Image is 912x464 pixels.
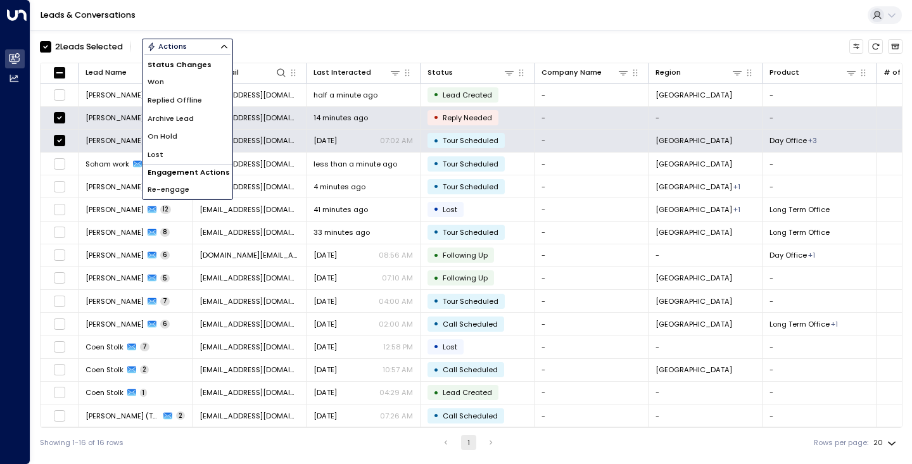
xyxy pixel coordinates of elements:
span: On Hold [148,131,177,142]
span: 14 minutes ago [313,113,368,123]
span: Toggle select row [53,203,66,216]
h1: Status Changes [142,57,232,73]
span: Replied Offline [148,95,202,106]
span: Oct 07, 2025 [313,342,337,352]
span: Toggle select row [53,295,66,308]
span: Toggle select row [53,226,66,239]
span: 33 minutes ago [313,227,370,237]
span: Following Up [443,273,488,283]
button: page 1 [461,435,476,450]
span: aallcc@hotmail.co.uk [199,227,299,237]
p: 04:29 AM [379,387,413,398]
td: - [763,84,877,106]
span: 2 [140,365,149,374]
span: Toggle select row [53,386,66,399]
div: • [433,270,439,287]
td: - [649,107,763,129]
div: Newcastle [733,204,740,215]
span: Rhea Khanna [85,135,144,146]
span: London [655,159,732,169]
span: Refresh [868,39,883,54]
td: - [763,382,877,404]
div: • [433,109,439,126]
span: Call Scheduled [443,411,498,421]
p: 02:00 AM [379,319,413,329]
td: - [763,359,877,381]
span: Call Scheduled [443,319,498,329]
td: - [535,404,649,427]
p: 04:00 AM [379,296,413,306]
td: - [535,222,649,244]
div: Workstation [831,319,838,329]
span: Toggle select row [53,158,66,170]
div: • [433,178,439,195]
span: Oct 07, 2025 [313,411,337,421]
div: • [433,247,439,264]
span: Manchester [655,182,732,192]
span: Lost [148,149,163,160]
nav: pagination navigation [438,435,499,450]
div: Status [427,66,453,78]
td: - [535,382,649,404]
label: Rows per page: [814,437,868,448]
span: 100alison001@gmail.com [199,273,299,283]
div: Region [655,66,743,78]
span: Toggle select row [53,363,66,376]
span: 6 [160,320,170,329]
span: Tour Scheduled [443,182,498,192]
span: 8 [160,228,170,237]
span: Rhea Khanna [85,113,144,123]
td: - [535,130,649,152]
span: Toggle select row [53,134,66,147]
span: Tour Scheduled [443,135,498,146]
span: Yesterday [313,135,337,146]
div: Product [769,66,857,78]
div: Company Name [541,66,602,78]
span: 7 [160,297,170,306]
td: - [649,404,763,427]
span: Toggle select row [53,180,66,193]
span: Soham work [85,159,129,169]
div: 2 Lead s Selected [55,41,123,53]
span: half a minute ago [313,90,377,100]
span: Bangalore [655,135,732,146]
div: Button group with a nested menu [142,39,233,54]
h1: Engagement Actions [142,165,232,180]
span: Yuvraj Singh [85,204,144,215]
button: Actions [142,39,233,54]
span: Oct 07, 2025 [313,387,337,398]
span: Lead Created [443,387,492,398]
span: Coen Stolk [85,342,123,352]
span: singh.yuvraj2006@gmail.com [199,182,299,192]
div: Lead Name [85,66,173,78]
span: 7 [140,342,149,351]
td: - [535,359,649,381]
p: 07:26 AM [380,411,413,421]
span: Alison LISON [85,273,144,283]
span: Manchester [655,204,732,215]
span: Coen Stolk [85,387,123,398]
td: - [763,290,877,312]
span: less than a minute ago [313,159,397,169]
span: Oct 08, 2025 [313,296,337,306]
td: - [763,404,877,427]
p: 12:58 PM [383,342,413,352]
td: - [535,290,649,312]
div: Newcastle [733,182,740,192]
div: 20 [873,435,899,451]
td: - [535,84,649,106]
div: Actions [147,42,187,51]
span: 12 [160,205,171,214]
span: 2 [176,411,185,420]
span: Oct 08, 2025 [313,319,337,329]
span: Toggle select row [53,89,66,101]
span: Oct 07, 2025 [313,365,337,375]
span: 4 minutes ago [313,182,365,192]
span: stolk.coenjc@gmail.com [199,342,299,352]
button: Archived Leads [888,39,902,54]
div: Last Interacted [313,66,371,78]
span: Yuvraj Singh [85,182,144,192]
div: • [433,384,439,401]
span: Rhea Khanna [85,90,144,100]
div: Lead Name [85,66,127,78]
